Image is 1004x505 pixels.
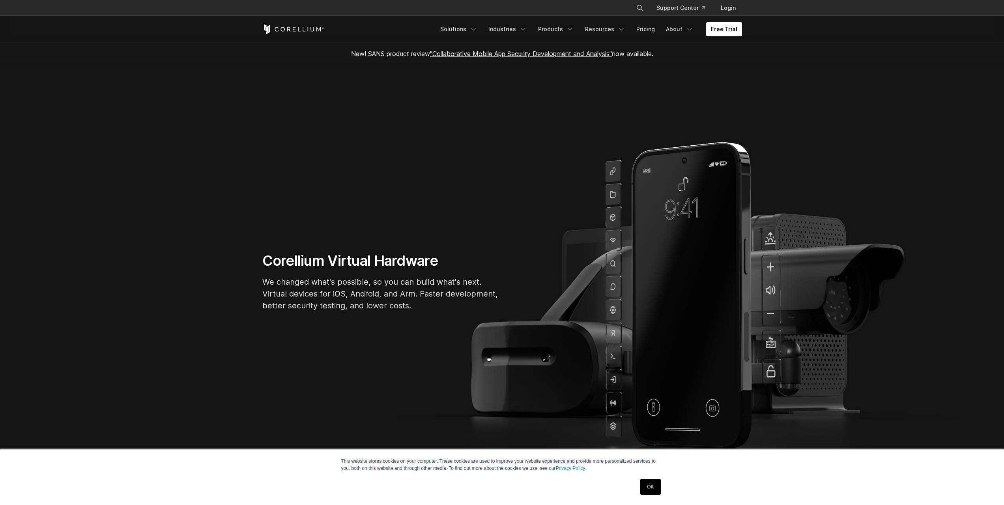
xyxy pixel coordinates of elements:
[484,22,532,36] a: Industries
[262,24,325,34] a: Corellium Home
[436,22,742,36] div: Navigation Menu
[262,276,499,312] p: We changed what's possible, so you can build what's next. Virtual devices for iOS, Android, and A...
[341,458,663,472] p: This website stores cookies on your computer. These cookies are used to improve your website expe...
[351,50,653,58] span: New! SANS product review now available.
[262,252,499,270] h1: Corellium Virtual Hardware
[436,22,482,36] a: Solutions
[626,1,742,15] div: Navigation Menu
[430,50,612,58] a: "Collaborative Mobile App Security Development and Analysis"
[706,22,742,36] a: Free Trial
[714,1,742,15] a: Login
[632,22,660,36] a: Pricing
[533,22,579,36] a: Products
[661,22,698,36] a: About
[580,22,630,36] a: Resources
[640,479,660,495] a: OK
[633,1,647,15] button: Search
[556,466,586,471] a: Privacy Policy.
[650,1,711,15] a: Support Center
